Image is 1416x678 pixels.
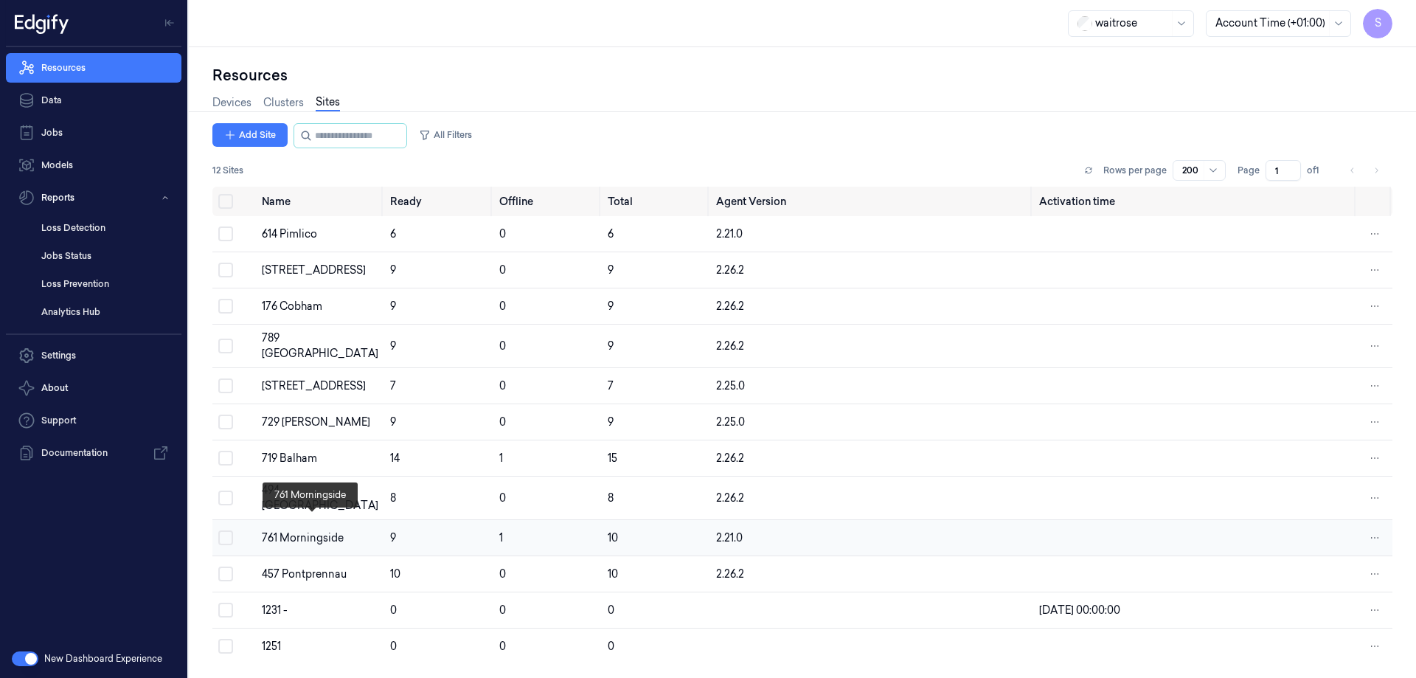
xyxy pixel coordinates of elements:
span: 9 [390,531,396,544]
a: Clusters [263,95,304,111]
button: Add Site [212,123,288,147]
div: 176 Cobham [262,299,378,314]
span: 0 [499,263,506,277]
button: Reports [6,183,181,212]
p: Rows per page [1103,164,1167,177]
button: Select row [218,226,233,241]
span: Page [1238,164,1260,177]
div: 729 [PERSON_NAME] [262,415,378,430]
span: 0 [499,415,506,429]
span: 0 [608,640,614,653]
span: 9 [390,300,396,313]
a: Sites [316,94,340,111]
span: 2.25.0 [716,379,745,392]
span: [DATE] 00:00:00 [1039,603,1120,617]
div: [STREET_ADDRESS] [262,378,378,394]
th: Activation time [1033,187,1357,216]
span: 14 [390,452,400,465]
span: 7 [390,379,396,392]
span: 0 [499,339,506,353]
button: Select all [218,194,233,209]
span: 0 [499,227,506,241]
span: 2.21.0 [716,531,743,544]
button: Select row [218,603,233,618]
span: 1 [499,531,503,544]
a: Jobs Status [29,243,181,269]
span: 0 [499,640,506,653]
span: 7 [608,379,614,392]
button: Select row [218,530,233,545]
div: 494 [GEOGRAPHIC_DATA] [262,482,378,513]
span: 9 [390,263,396,277]
button: About [6,373,181,403]
button: S [1363,9,1392,38]
button: Select row [218,567,233,581]
span: 9 [608,300,614,313]
button: Select row [218,415,233,429]
button: Select row [218,339,233,353]
span: of 1 [1307,164,1330,177]
span: 9 [608,263,614,277]
button: Select row [218,263,233,277]
button: Select row [218,299,233,314]
div: 614 Pimlico [262,226,378,242]
div: 761 Morningside [262,530,378,546]
a: Loss Detection [29,215,181,241]
span: 2.25.0 [716,415,745,429]
span: 0 [499,567,506,581]
span: 9 [608,415,614,429]
a: Devices [212,95,251,111]
a: Support [6,406,181,435]
span: 2.26.2 [716,491,744,505]
th: Total [602,187,710,216]
th: Name [256,187,384,216]
button: Select row [218,639,233,654]
button: Select row [218,491,233,505]
span: 10 [608,531,618,544]
span: 8 [390,491,396,505]
div: 719 Balham [262,451,378,466]
span: 2.26.2 [716,339,744,353]
span: 0 [499,300,506,313]
a: Resources [6,53,181,83]
div: [STREET_ADDRESS] [262,263,378,278]
span: 1 [499,452,503,465]
div: 1231 - [262,603,378,618]
span: 0 [390,603,397,617]
span: 6 [390,227,396,241]
div: 457 Pontprennau [262,567,378,582]
span: 9 [390,339,396,353]
th: Ready [384,187,493,216]
span: 6 [608,227,614,241]
th: Agent Version [710,187,1033,216]
span: 0 [499,379,506,392]
span: 2.26.2 [716,567,744,581]
a: Loss Prevention [29,271,181,297]
button: All Filters [413,123,478,147]
a: Analytics Hub [29,300,181,325]
a: Data [6,86,181,115]
a: Models [6,151,181,180]
span: 12 Sites [212,164,243,177]
button: Toggle Navigation [158,11,181,35]
button: Select row [218,378,233,393]
span: 0 [499,603,506,617]
div: 789 [GEOGRAPHIC_DATA] [262,331,378,362]
span: 9 [390,415,396,429]
span: 10 [390,567,400,581]
span: 0 [499,491,506,505]
a: Jobs [6,118,181,148]
a: Documentation [6,438,181,468]
nav: pagination [1342,160,1386,181]
span: 2.26.2 [716,300,744,313]
span: 0 [608,603,614,617]
span: 15 [608,452,617,465]
button: Select row [218,451,233,466]
a: Settings [6,341,181,370]
span: 0 [390,640,397,653]
span: 10 [608,567,618,581]
th: Offline [493,187,603,216]
span: 9 [608,339,614,353]
span: 2.21.0 [716,227,743,241]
